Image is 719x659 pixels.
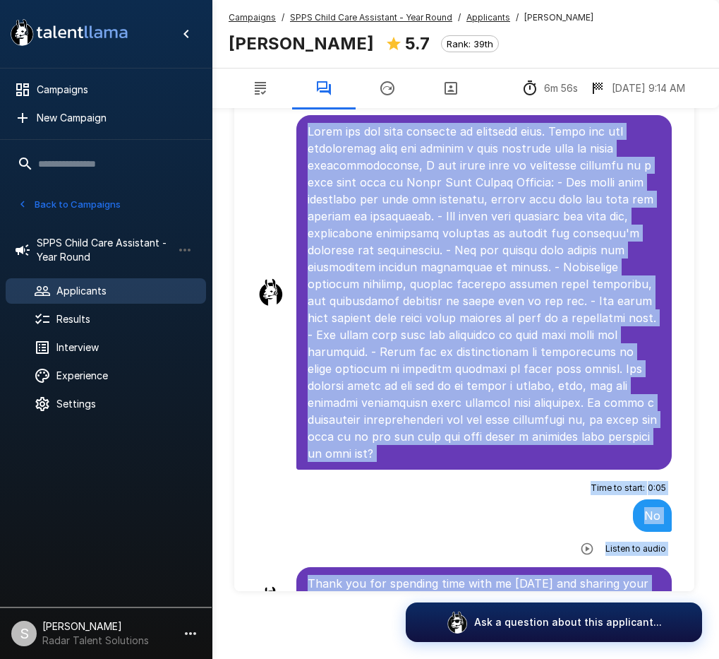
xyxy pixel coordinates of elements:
span: [PERSON_NAME] [524,11,593,25]
p: Lorem ips dol sita consecte ad elitsedd eius. Tempo inc utl etdoloremag aliq eni adminim v quis n... [308,123,660,462]
p: [DATE] 9:14 AM [612,81,685,95]
img: llama_clean.png [257,278,285,307]
p: No [644,507,660,524]
p: 6m 56s [544,81,578,95]
span: / [516,11,519,25]
span: Time to start : [591,481,645,495]
button: Ask a question about this applicant... [406,602,702,642]
img: logo_glasses@2x.png [446,611,469,634]
u: Applicants [466,12,510,23]
b: 5.7 [405,33,430,54]
img: llama_clean.png [257,586,285,615]
span: 0 : 05 [648,481,666,495]
span: Rank: 39th [442,38,498,49]
span: / [458,11,461,25]
span: / [282,11,284,25]
u: Campaigns [229,12,276,23]
p: Thank you for spending time with me [DATE] and sharing your experiences. I appreciate your effort... [308,575,660,626]
u: SPPS Child Care Assistant - Year Round [290,12,452,23]
b: [PERSON_NAME] [229,33,374,54]
p: Ask a question about this applicant... [474,615,662,629]
div: The time between starting and completing the interview [521,80,578,97]
div: The date and time when the interview was completed [589,80,685,97]
span: Listen to audio [605,542,666,556]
